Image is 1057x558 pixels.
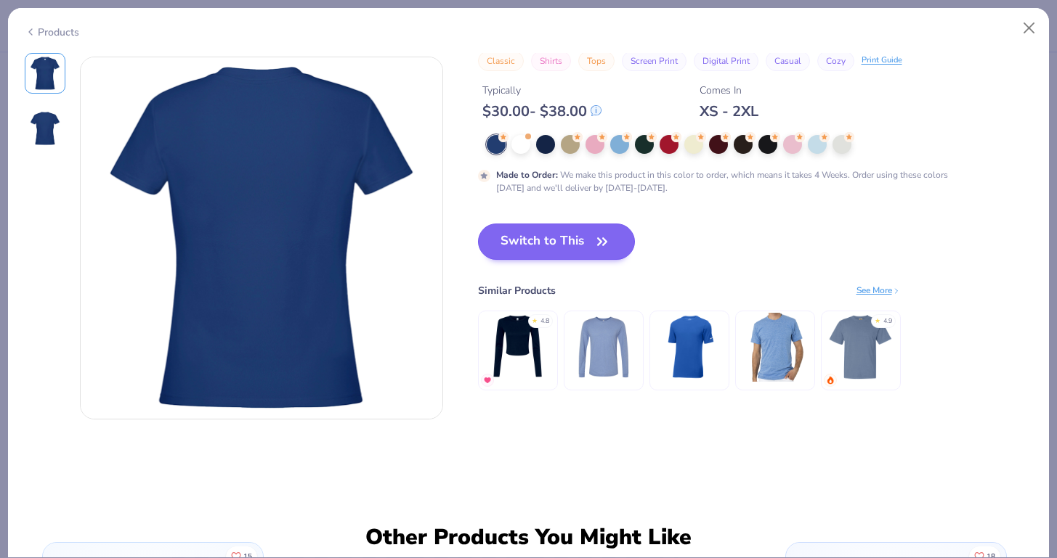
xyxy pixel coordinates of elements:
div: Comes In [700,83,758,98]
button: Switch to This [478,223,636,260]
img: Back [28,111,62,146]
div: We make this product in this color to order, which means it takes 4 Weeks. Order using these colo... [496,168,966,194]
button: Screen Print [622,51,687,71]
div: 4.8 [540,316,549,327]
img: Los Angeles Apparel S/S Tri Blend Crew Neck [740,313,809,382]
img: Nike Core Cotton Tee [655,313,724,382]
button: Digital Print [694,51,758,71]
div: ★ [532,316,538,322]
button: Casual [766,51,810,71]
div: Other Products You Might Like [357,525,701,551]
img: trending.gif [826,376,835,385]
button: Classic [478,51,524,71]
img: Bella Canvas Ladies' Micro Ribbed Long Sleeve Baby Tee [483,313,552,382]
img: MostFav.gif [483,376,492,385]
strong: Made to Order : [496,169,558,181]
div: Typically [482,83,602,98]
div: Products [25,25,79,40]
img: Comfort Colors Adult Heavyweight T-Shirt [826,313,895,382]
img: Bella + Canvas Triblend Long Sleeve Tee - 3513 [569,313,638,382]
div: $ 30.00 - $ 38.00 [482,102,602,120]
img: Back [81,57,442,419]
button: Tops [578,51,615,71]
div: ★ [875,316,880,322]
img: Front [28,56,62,91]
button: Shirts [531,51,571,71]
div: Similar Products [478,283,556,298]
div: 4.9 [883,316,892,327]
div: Print Guide [862,54,902,67]
button: Cozy [817,51,854,71]
div: See More [856,284,901,297]
button: Close [1016,15,1043,42]
div: XS - 2XL [700,102,758,120]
